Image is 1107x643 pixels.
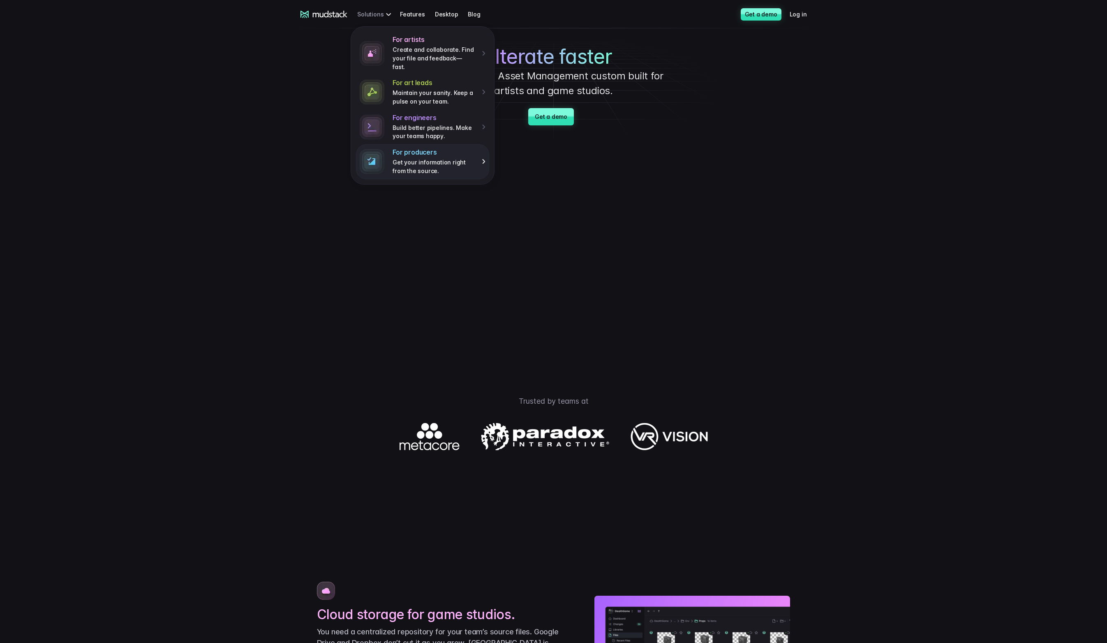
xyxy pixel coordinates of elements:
a: Log in [790,7,817,22]
span: Job title [137,34,160,41]
a: mudstack logo [300,11,348,18]
a: For engineersBuild better pipelines. Make your teams happy. [356,110,489,144]
a: Get a demo [528,108,574,125]
a: Features [400,7,434,22]
a: For art leadsMaintain your sanity. Keep a pulse on your team. [356,75,489,109]
p: Trusted by teams at [266,396,841,407]
img: stylized terminal icon [360,115,384,139]
img: Logos of companies using mudstack. [400,423,708,450]
img: stylized terminal icon [360,149,384,174]
span: Last name [137,0,168,7]
p: Maintain your sanity. Keep a pulse on your team. [393,89,476,106]
input: Work with outsourced artists? [2,149,7,155]
h4: For artists [393,35,476,44]
h4: For producers [393,148,476,157]
h4: For art leads [393,79,476,87]
p: Get your information right from the source. [393,158,476,175]
a: For producersGet your information right from the source. [356,144,489,179]
h2: Cloud storage for game studios. [317,606,562,623]
a: For artistsCreate and collaborate. Find your file and feedback— fast. [356,32,489,75]
a: Blog [468,7,490,22]
a: Desktop [435,7,468,22]
p: Build better pipelines. Make your teams happy. [393,124,476,141]
h4: For engineers [393,113,476,122]
p: with Digital Asset Management custom built for artists and game studios. [430,69,677,98]
span: Art team size [137,68,176,75]
div: Solutions [357,7,393,22]
span: Iterate faster [495,45,612,69]
a: Get a demo [741,8,781,21]
img: spray paint icon [360,41,384,66]
p: Create and collaborate. Find your file and feedback— fast. [393,46,476,71]
img: connected dots icon [360,80,384,104]
span: Work with outsourced artists? [9,149,96,156]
